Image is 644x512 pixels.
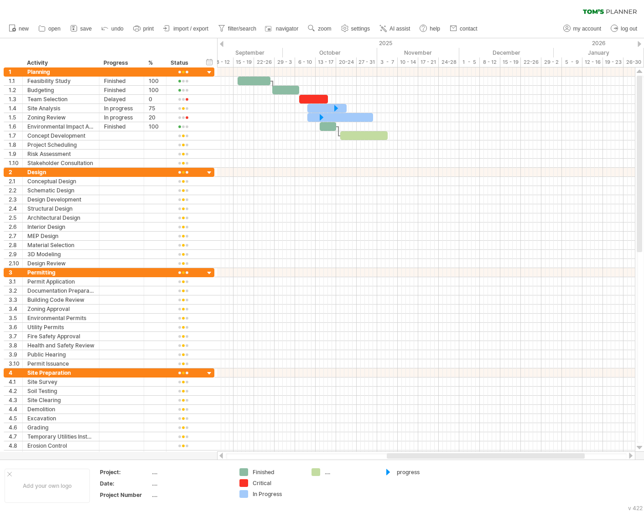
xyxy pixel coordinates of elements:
[27,140,94,149] div: Project Scheduling
[27,122,94,131] div: Environmental Impact Assessment
[628,505,643,512] div: v 422
[276,26,298,32] span: navigator
[318,26,331,32] span: zoom
[27,159,94,167] div: Stakeholder Consultation
[253,468,302,476] div: Finished
[27,441,94,450] div: Erosion Control
[480,57,500,67] div: 8 - 12
[9,250,22,259] div: 2.9
[143,26,154,32] span: print
[99,23,126,35] a: undo
[100,468,150,476] div: Project:
[27,241,94,249] div: Material Selection
[418,57,439,67] div: 17 - 21
[9,323,22,331] div: 3.6
[27,405,94,414] div: Demolition
[27,332,94,341] div: Fire Safety Approval
[397,468,447,476] div: progress
[27,195,94,204] div: Design Development
[27,295,94,304] div: Building Code Review
[9,95,22,103] div: 1.3
[149,104,161,113] div: 75
[173,26,208,32] span: import / export
[27,232,94,240] div: MEP Design
[234,57,254,67] div: 15 - 19
[9,113,22,122] div: 1.5
[111,26,124,32] span: undo
[9,423,22,432] div: 4.6
[27,222,94,231] div: Interior Design
[377,48,459,57] div: November 2025
[9,268,22,277] div: 3
[9,159,22,167] div: 1.10
[27,359,94,368] div: Permit Issuance
[9,259,22,268] div: 2.10
[9,414,22,423] div: 4.5
[27,113,94,122] div: Zoning Review
[27,314,94,322] div: Environmental Permits
[27,423,94,432] div: Grading
[447,23,480,35] a: contact
[27,341,94,350] div: Health and Safety Review
[9,222,22,231] div: 2.6
[27,58,94,67] div: Activity
[104,58,139,67] div: Progress
[48,26,61,32] span: open
[27,67,94,76] div: Planning
[228,26,256,32] span: filter/search
[104,95,139,103] div: Delayed
[27,387,94,395] div: Soil Testing
[27,250,94,259] div: 3D Modeling
[27,186,94,195] div: Schematic Design
[608,23,640,35] a: log out
[36,23,63,35] a: open
[9,232,22,240] div: 2.7
[27,450,94,459] div: Fencing Installation
[9,441,22,450] div: 4.8
[27,305,94,313] div: Zoning Approval
[9,359,22,368] div: 3.10
[9,77,22,85] div: 1.1
[253,490,302,498] div: In Progress
[9,104,22,113] div: 1.4
[9,131,22,140] div: 1.7
[316,57,336,67] div: 13 - 17
[390,26,410,32] span: AI assist
[9,314,22,322] div: 3.5
[562,57,582,67] div: 5 - 9
[19,26,29,32] span: new
[131,23,156,35] a: print
[9,286,22,295] div: 3.2
[9,396,22,404] div: 4.3
[27,268,94,277] div: Permitting
[9,241,22,249] div: 2.8
[27,259,94,268] div: Design Review
[9,432,22,441] div: 4.7
[100,491,150,499] div: Project Number
[9,450,22,459] div: 4.9
[27,432,94,441] div: Temporary Utilities Installation
[9,177,22,186] div: 2.1
[417,23,443,35] a: help
[149,77,161,85] div: 100
[336,57,357,67] div: 20-24
[9,213,22,222] div: 2.5
[27,414,94,423] div: Excavation
[27,350,94,359] div: Public Hearing
[161,23,211,35] a: import / export
[9,350,22,359] div: 3.9
[27,95,94,103] div: Team Selection
[561,23,604,35] a: my account
[541,57,562,67] div: 29 - 2
[27,131,94,140] div: Concept Development
[148,58,161,67] div: %
[104,122,139,131] div: Finished
[216,23,259,35] a: filter/search
[9,122,22,131] div: 1.6
[430,26,440,32] span: help
[9,295,22,304] div: 3.3
[213,57,234,67] div: 8 - 12
[9,204,22,213] div: 2.4
[149,122,161,131] div: 100
[152,480,229,487] div: ....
